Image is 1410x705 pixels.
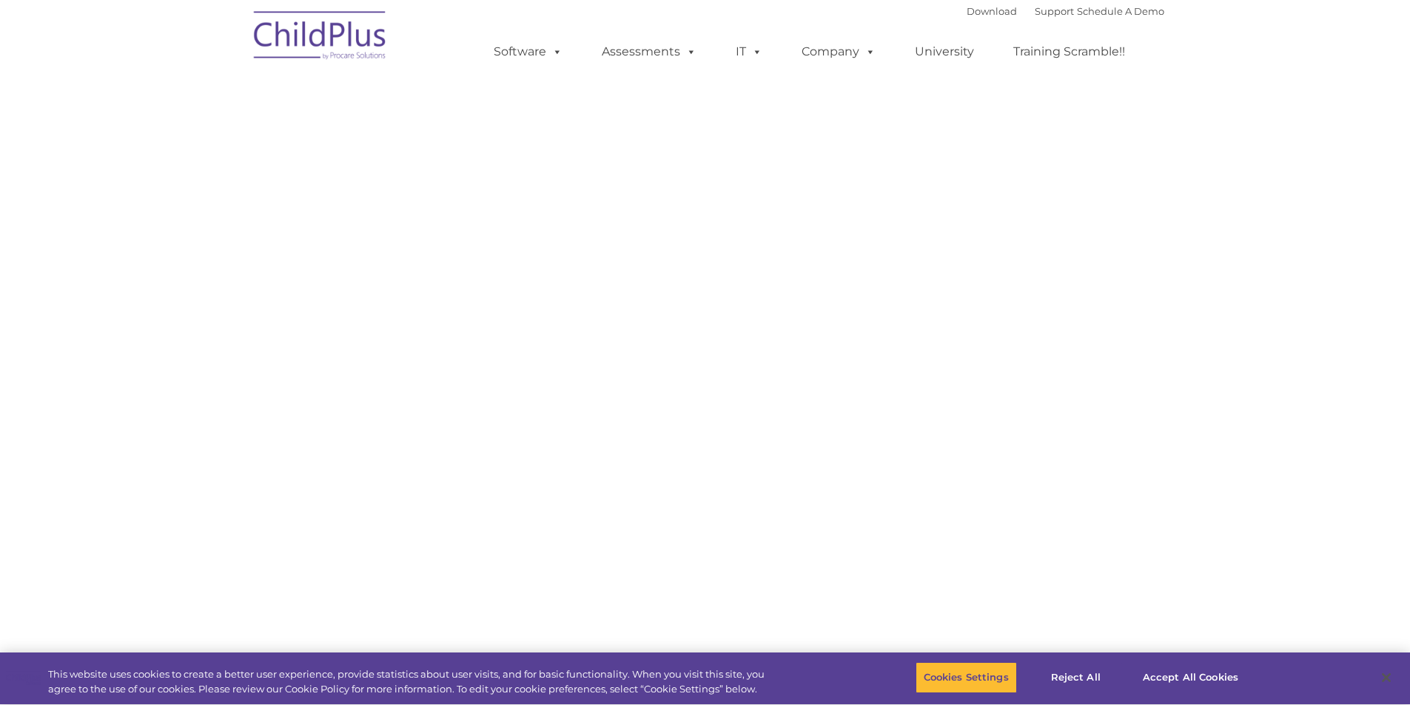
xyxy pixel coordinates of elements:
div: This website uses cookies to create a better user experience, provide statistics about user visit... [48,667,776,696]
a: Download [967,5,1017,17]
a: Schedule A Demo [1077,5,1164,17]
button: Reject All [1030,662,1122,693]
a: IT [721,37,777,67]
img: ChildPlus by Procare Solutions [246,1,395,75]
a: Training Scramble!! [998,37,1140,67]
a: Support [1035,5,1074,17]
a: Assessments [587,37,711,67]
a: Company [787,37,890,67]
button: Cookies Settings [916,662,1017,693]
button: Accept All Cookies [1135,662,1246,693]
font: | [967,5,1164,17]
a: Software [479,37,577,67]
a: University [900,37,989,67]
button: Close [1370,661,1403,694]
